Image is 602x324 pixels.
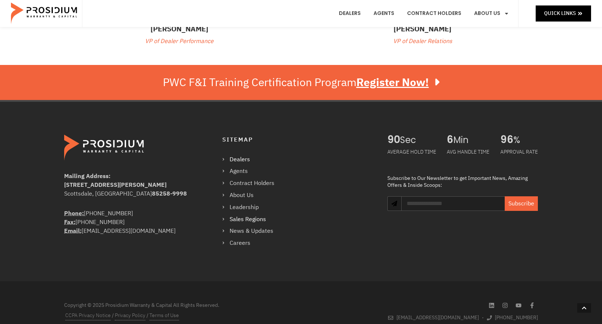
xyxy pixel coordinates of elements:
[222,214,282,225] a: Sales Regions
[64,227,82,235] strong: Email:
[115,311,145,320] a: Privacy Policy
[222,154,282,248] nav: Menu
[393,37,452,46] span: VP of Dealer Relations
[388,313,479,322] a: [EMAIL_ADDRESS][DOMAIN_NAME]
[64,301,297,309] div: Copyright © 2025 Prosidium Warranty & Capital All Rights Reserved.
[513,135,538,146] span: %
[222,154,282,165] a: Dealers
[508,199,534,208] span: Subscribe
[64,218,75,227] strong: Fax:
[387,135,400,146] span: 90
[544,9,576,18] span: Quick Links
[500,146,538,158] div: APPROVAL RATE
[447,135,453,146] span: 6
[64,227,82,235] abbr: Email Address
[505,196,538,211] button: Subscribe
[493,313,538,322] span: [PHONE_NUMBER]
[387,175,538,189] div: Subscribe to Our Newsletter to get Important News, Amazing Offers & Inside Scoops:
[64,189,193,198] div: Scottsdale, [GEOGRAPHIC_DATA]
[308,23,538,34] h3: [PERSON_NAME]
[222,135,373,145] h4: Sitemap
[400,135,436,146] span: Sec
[64,209,193,235] div: [PHONE_NUMBER] [PHONE_NUMBER] [EMAIL_ADDRESS][DOMAIN_NAME]
[64,311,297,320] div: / /
[64,209,84,218] abbr: Phone Number
[222,178,282,189] a: Contract Holders
[395,313,479,322] span: [EMAIL_ADDRESS][DOMAIN_NAME]
[536,5,591,21] a: Quick Links
[453,135,489,146] span: Min
[222,238,282,248] a: Careers
[500,135,513,146] span: 96
[387,146,436,158] div: AVERAGE HOLD TIME
[447,146,489,158] div: AVG HANDLE TIME
[64,218,75,227] abbr: Fax
[64,209,84,218] strong: Phone:
[64,36,295,47] p: VP of Dealer Performance
[152,189,187,198] b: 85258-9998
[222,226,282,236] a: News & Updates
[222,202,282,213] a: Leadership
[64,23,295,34] h3: [PERSON_NAME]
[65,311,111,320] a: CCPA Privacy Notice
[487,313,538,322] a: [PHONE_NUMBER]
[356,74,429,90] u: Register Now!
[149,311,179,320] a: Terms of Use
[64,172,110,181] b: Mailing Address:
[163,76,439,89] div: PWC F&I Training Certification Program
[401,196,538,218] form: Newsletter Form
[64,181,167,189] b: [STREET_ADDRESS][PERSON_NAME]
[222,166,282,177] a: Agents
[222,190,282,201] a: About Us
